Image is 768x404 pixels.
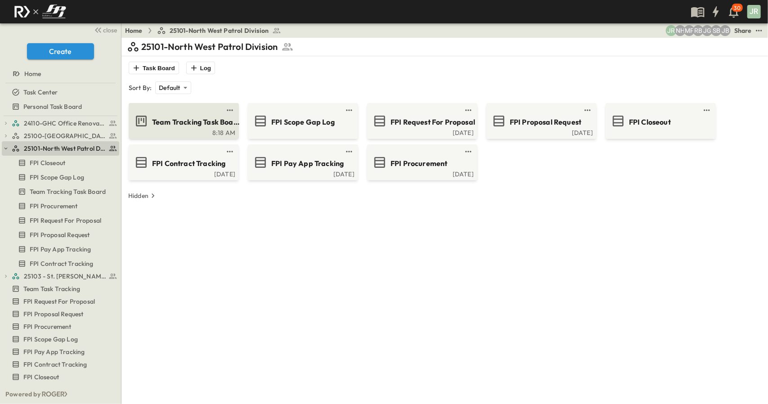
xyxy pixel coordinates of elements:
[2,99,119,114] div: Personal Task Boardtest
[701,105,712,116] button: test
[2,157,117,169] a: FPI Closeout
[2,86,117,99] a: Task Center
[103,26,117,35] span: close
[369,170,474,177] div: [DATE]
[125,189,161,202] button: Hidden
[711,25,722,36] div: Sterling Barnett (sterling@fpibuilders.com)
[30,173,84,182] span: FPI Scope Gap Log
[2,346,117,358] a: FPI Pay App Tracking
[250,170,355,177] a: [DATE]
[23,360,87,369] span: FPI Contract Tracking
[225,146,235,157] button: test
[2,269,119,283] div: 25103 - St. [PERSON_NAME] Phase 2test
[2,295,117,308] a: FPI Request For Proposal
[2,184,119,199] div: Team Tracking Task Boardtest
[582,105,593,116] button: test
[2,332,119,346] div: FPI Scope Gap Logtest
[488,128,593,135] a: [DATE]
[629,117,671,127] span: FPI Closeout
[2,229,117,241] a: FPI Proposal Request
[2,333,117,346] a: FPI Scope Gap Log
[30,158,65,167] span: FPI Closeout
[2,243,117,256] a: FPI Pay App Tracking
[24,119,106,128] span: 24110-GHC Office Renovations
[23,322,72,331] span: FPI Procurement
[23,373,59,382] span: FPI Closeout
[344,146,355,157] button: test
[2,294,119,309] div: FPI Request For Proposaltest
[30,259,94,268] span: FPI Contract Tracking
[12,270,117,283] a: 25103 - St. [PERSON_NAME] Phase 2
[344,105,355,116] button: test
[666,25,677,36] div: Jayden Ramirez (jramirez@fpibuilders.com)
[130,128,235,135] a: 8:18 AM
[2,242,119,256] div: FPI Pay App Trackingtest
[2,141,119,156] div: 25101-North West Patrol Divisiontest
[141,40,278,53] p: 25101-North West Patrol Division
[24,131,106,140] span: 25100-Vanguard Prep School
[2,320,117,333] a: FPI Procurement
[607,114,712,128] a: FPI Closeout
[684,25,695,36] div: Monica Pruteanu (mpruteanu@fpibuilders.com)
[159,83,180,92] p: Default
[2,307,119,321] div: FPI Proposal Requesttest
[23,102,82,111] span: Personal Task Board
[2,67,117,80] a: Home
[2,156,119,170] div: FPI Closeouttest
[30,187,106,196] span: Team Tracking Task Board
[271,158,344,169] span: FPI Pay App Tracking
[2,370,119,384] div: FPI Closeouttest
[2,357,119,372] div: FPI Contract Trackingtest
[2,185,117,198] a: Team Tracking Task Board
[2,100,117,113] a: Personal Task Board
[23,284,80,293] span: Team Task Tracking
[225,105,235,116] button: test
[734,26,752,35] div: Share
[747,5,761,18] div: JR
[720,25,731,36] div: Jeremiah Bailey (jbailey@fpibuilders.com)
[23,88,58,97] span: Task Center
[125,26,287,35] nav: breadcrumbs
[2,228,119,242] div: FPI Proposal Requesttest
[693,25,704,36] div: Regina Barnett (rbarnett@fpibuilders.com)
[510,117,581,127] span: FPI Proposal Request
[30,245,91,254] span: FPI Pay App Tracking
[250,155,355,170] a: FPI Pay App Tracking
[30,216,101,225] span: FPI Request For Proposal
[170,26,269,35] span: 25101-North West Patrol Division
[2,319,119,334] div: FPI Procurementtest
[27,43,94,59] button: Create
[369,155,474,170] a: FPI Procurement
[250,114,355,128] a: FPI Scope Gap Log
[2,308,117,320] a: FPI Proposal Request
[734,4,741,12] p: 30
[2,199,119,213] div: FPI Procurementtest
[2,170,119,184] div: FPI Scope Gap Logtest
[12,130,117,142] a: 25100-Vanguard Prep School
[488,114,593,128] a: FPI Proposal Request
[186,62,215,74] button: Log
[30,230,90,239] span: FPI Proposal Request
[130,114,235,128] a: Team Tracking Task Board
[2,257,117,270] a: FPI Contract Tracking
[675,25,686,36] div: Nila Hutcheson (nhutcheson@fpibuilders.com)
[152,117,240,127] span: Team Tracking Task Board
[24,272,106,281] span: 25103 - St. [PERSON_NAME] Phase 2
[2,200,117,212] a: FPI Procurement
[11,2,69,21] img: c8d7d1ed905e502e8f77bf7063faec64e13b34fdb1f2bdd94b0e311fc34f8000.png
[30,202,78,211] span: FPI Procurement
[155,81,191,94] div: Default
[2,358,117,371] a: FPI Contract Tracking
[24,144,106,153] span: 25101-North West Patrol Division
[746,4,762,19] button: JR
[2,282,119,296] div: Team Task Trackingtest
[2,171,117,184] a: FPI Scope Gap Log
[2,116,119,130] div: 24110-GHC Office Renovationstest
[391,117,475,127] span: FPI Request For Proposal
[130,170,235,177] a: [DATE]
[130,155,235,170] a: FPI Contract Tracking
[2,371,117,383] a: FPI Closeout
